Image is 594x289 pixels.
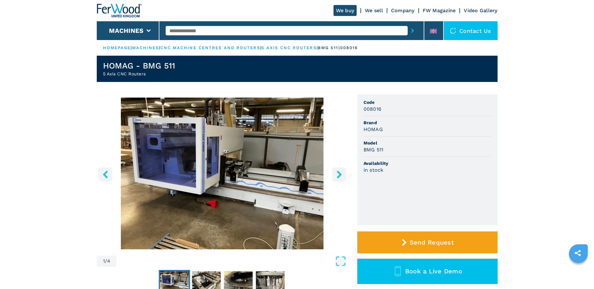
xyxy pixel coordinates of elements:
h3: in stock [364,166,384,174]
button: Send Request [357,231,498,253]
span: Availability [364,160,491,166]
div: Go to Slide 1 [97,98,348,249]
div: Contact us [444,21,498,40]
a: 5 axis cnc routers [261,45,317,50]
a: HOMEPAGE [103,45,131,50]
span: | [131,45,132,50]
span: Book a Live Demo [405,267,462,275]
span: / [105,259,107,264]
span: Send Request [410,239,454,246]
a: Video Gallery [464,8,497,13]
button: Book a Live Demo [357,259,498,284]
span: 4 [107,259,110,264]
img: Ferwood [97,4,142,18]
span: | [317,45,318,50]
a: sharethis [570,245,586,261]
a: We sell [365,8,383,13]
h3: BMG 511 [364,146,384,153]
a: machines [132,45,159,50]
button: submit-button [408,23,417,38]
a: Company [391,8,415,13]
span: | [159,45,160,50]
iframe: Chat [567,261,589,284]
h2: 5 Axis CNC Routers [103,71,175,77]
button: Open Fullscreen [118,256,346,267]
h3: HOMAG [364,126,383,133]
span: Code [364,99,491,105]
a: FW Magazine [423,8,456,13]
button: left-button [98,167,112,181]
a: We buy [333,5,357,16]
span: | [260,45,261,50]
button: right-button [332,167,346,181]
h1: HOMAG - BMG 511 [103,61,175,71]
img: 5 Axis CNC Routers HOMAG BMG 511 [97,98,348,249]
img: Contact us [450,28,456,34]
p: bmg 511 | [318,45,340,51]
h3: 008016 [364,105,382,113]
button: Machines [109,27,143,34]
span: Model [364,140,491,146]
span: Brand [364,119,491,126]
a: cnc machine centres and routers [160,45,260,50]
span: 1 [103,259,105,264]
p: 008016 [340,45,358,51]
